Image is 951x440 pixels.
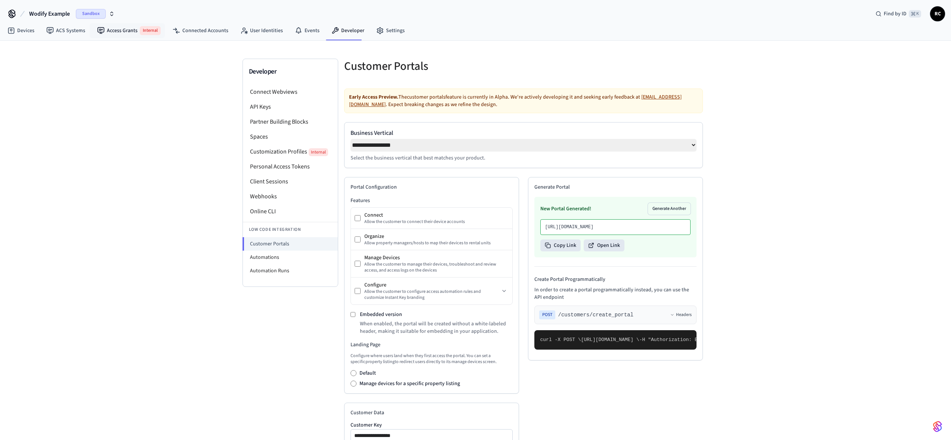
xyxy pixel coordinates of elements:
span: -H "Authorization: Bearer seam_api_key_123456" \ [639,337,779,343]
li: Online CLI [243,204,338,219]
li: Connect Webviews [243,84,338,99]
p: When enabled, the portal will be created without a white-labeled header, making it suitable for e... [360,320,513,335]
p: Configure where users land when they first access the portal. You can set a specific property lis... [351,353,513,365]
label: Customer Key [351,422,513,428]
label: Embedded version [360,311,402,318]
h4: Create Portal Programmatically [534,276,697,283]
div: Organize [364,233,509,240]
h3: Developer [249,66,332,77]
span: Internal [309,148,328,156]
li: Personal Access Tokens [243,159,338,174]
li: Low Code Integration [243,222,338,237]
li: Automations [243,251,338,264]
label: Business Vertical [351,128,697,137]
span: curl -X POST \ [540,337,581,343]
div: Connect [364,211,509,219]
div: Manage Devices [364,254,509,261]
button: Generate Another [648,203,691,215]
a: Access GrantsInternal [91,23,167,38]
span: ⌘ K [909,10,921,18]
div: Configure [364,281,500,289]
p: Select the business vertical that best matches your product. [351,154,697,162]
label: Default [359,369,376,377]
h2: Generate Portal [534,183,697,191]
a: Settings [370,24,411,37]
h3: Features [351,197,513,204]
h2: Customer Data [351,409,513,416]
a: Developer [325,24,370,37]
li: Spaces [243,129,338,144]
span: Internal [140,26,161,35]
p: In order to create a portal programmatically instead, you can use the API endpoint [534,286,697,301]
li: Customization Profiles [243,144,338,159]
h3: New Portal Generated! [540,205,591,213]
span: POST [539,310,555,319]
label: Manage devices for a specific property listing [359,380,460,387]
a: Connected Accounts [167,24,234,37]
img: SeamLogoGradient.69752ec5.svg [933,421,942,433]
button: Copy Link [540,239,581,251]
a: Devices [1,24,40,37]
a: ACS Systems [40,24,91,37]
a: [EMAIL_ADDRESS][DOMAIN_NAME] [349,93,682,108]
li: Client Sessions [243,174,338,189]
button: RC [930,6,945,21]
li: Automation Runs [243,264,338,278]
div: Find by ID⌘ K [870,7,927,21]
div: Allow property managers/hosts to map their devices to rental units [364,240,509,246]
h5: Customer Portals [344,59,519,74]
a: User Identities [234,24,289,37]
span: /customers/create_portal [558,311,634,319]
li: API Keys [243,99,338,114]
strong: Early Access Preview. [349,93,398,101]
div: Allow the customer to configure access automation rules and customize Instant Key branding [364,289,500,301]
button: Headers [670,312,692,318]
li: Webhooks [243,189,338,204]
span: Sandbox [76,9,106,19]
a: Events [289,24,325,37]
button: Open Link [584,239,624,251]
h2: Portal Configuration [351,183,513,191]
h3: Landing Page [351,341,513,348]
span: [URL][DOMAIN_NAME] \ [581,337,639,343]
p: [URL][DOMAIN_NAME] [545,224,686,230]
div: Allow the customer to connect their device accounts [364,219,509,225]
span: Wodify Example [29,9,70,18]
div: Allow the customer to manage their devices, troubleshoot and review access, and access logs on th... [364,261,509,273]
li: Customer Portals [243,237,338,251]
span: Find by ID [884,10,907,18]
li: Partner Building Blocks [243,114,338,129]
span: RC [931,7,944,21]
div: The customer portals feature is currently in Alpha. We're actively developing it and seeking earl... [344,89,703,113]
